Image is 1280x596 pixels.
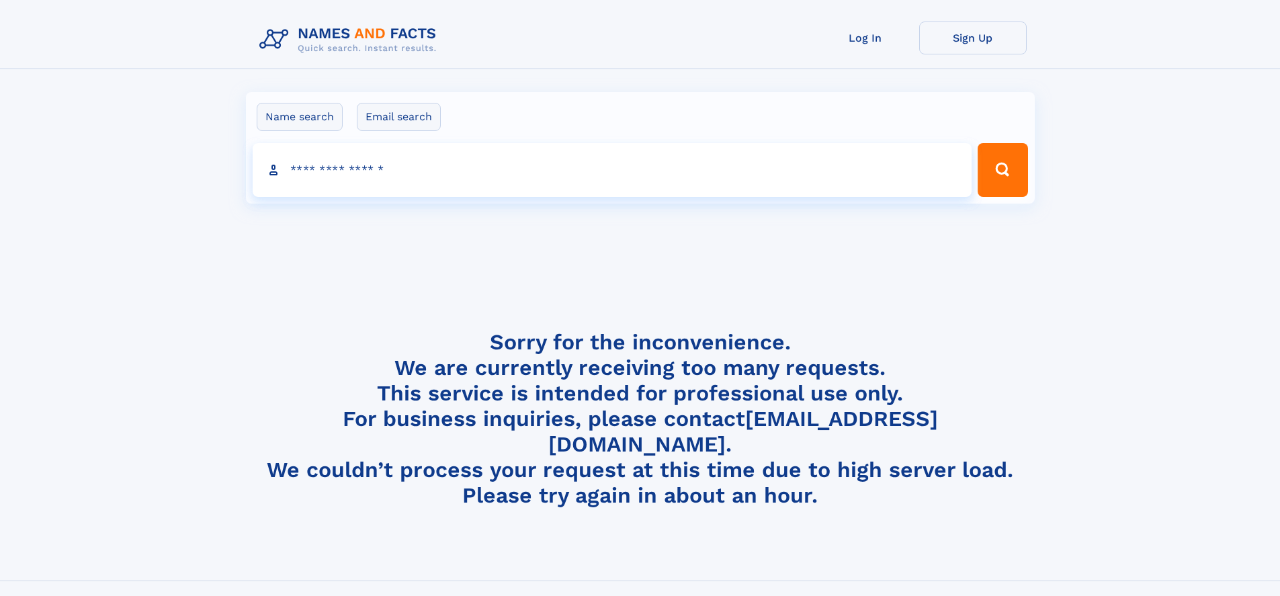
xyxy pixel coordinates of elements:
[919,22,1027,54] a: Sign Up
[254,329,1027,509] h4: Sorry for the inconvenience. We are currently receiving too many requests. This service is intend...
[257,103,343,131] label: Name search
[978,143,1027,197] button: Search Button
[812,22,919,54] a: Log In
[548,406,938,457] a: [EMAIL_ADDRESS][DOMAIN_NAME]
[253,143,972,197] input: search input
[254,22,447,58] img: Logo Names and Facts
[357,103,441,131] label: Email search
